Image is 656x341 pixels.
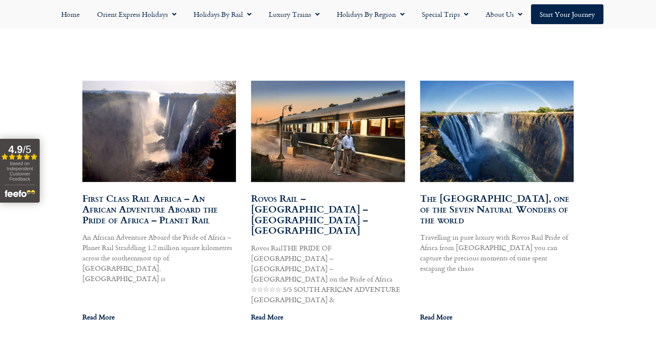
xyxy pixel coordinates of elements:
[82,232,236,284] p: An African Adventure Aboard the Pride of Africa – Planet Rail Straddling 1.2 million square kilom...
[82,191,218,227] a: First Class Rail Africa – An African Adventure Aboard the Pride of Africa – Planet Rail
[88,4,185,24] a: Orient Express Holidays
[420,312,452,322] a: Read more about The Victoria Falls, one of the Seven Natural Wonders of the world
[251,312,283,322] a: Read more about Rovos Rail – Cape Town – Pretoria – Victoria Falls
[477,4,531,24] a: About Us
[413,4,477,24] a: Special Trips
[251,243,405,305] p: Rovos RailTHE PRIDE OF [GEOGRAPHIC_DATA] – [GEOGRAPHIC_DATA] – [GEOGRAPHIC_DATA] on the Pride of ...
[420,191,569,227] a: The [GEOGRAPHIC_DATA], one of the Seven Natural Wonders of the world
[328,4,413,24] a: Holidays by Region
[82,81,236,182] a: Victoria Falls by train
[251,191,368,237] a: Rovos Rail – [GEOGRAPHIC_DATA] – [GEOGRAPHIC_DATA] – [GEOGRAPHIC_DATA]
[53,4,88,24] a: Home
[82,312,115,322] a: Read more about First Class Rail Africa – An African Adventure Aboard the Pride of Africa – Plane...
[420,232,574,273] p: Travelling in pure luxury with Rovos Rail Pride of Africa from [GEOGRAPHIC_DATA] you can capture ...
[185,4,260,24] a: Holidays by Rail
[4,4,652,24] nav: Menu
[250,79,405,183] img: Pride Of Africa Train Holiday
[260,4,328,24] a: Luxury Trains
[80,80,238,182] img: Victoria Falls by train
[531,4,603,24] a: Start your Journey
[251,81,405,182] a: Pride Of Africa Train Holiday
